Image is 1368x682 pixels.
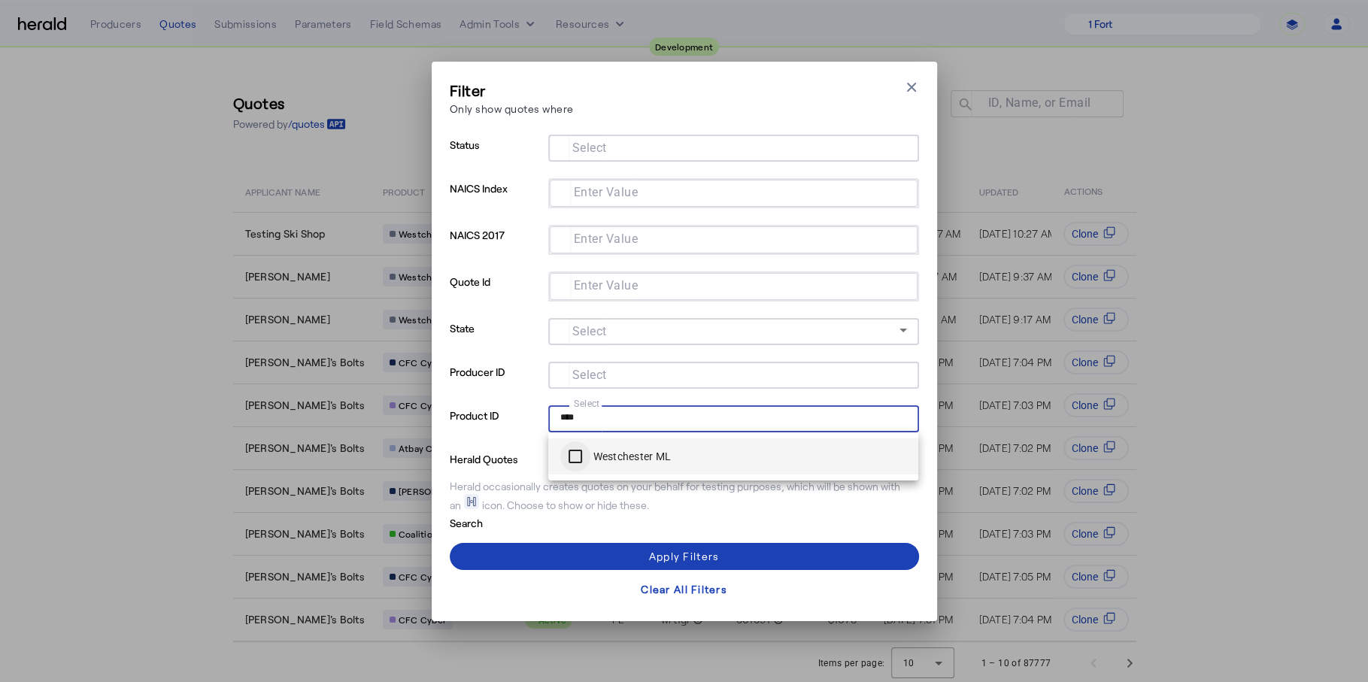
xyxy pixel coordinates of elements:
p: Only show quotes where [450,101,574,117]
mat-chip-grid: Selection [560,138,907,156]
div: Herald occasionally creates quotes on your behalf for testing purposes, which will be shown with ... [450,479,919,513]
mat-chip-grid: Selection [560,365,907,383]
mat-chip-grid: Selection [562,229,905,247]
p: NAICS Index [450,178,542,225]
h3: Filter [450,80,574,101]
button: Apply Filters [450,543,919,570]
mat-label: Select [572,140,607,154]
mat-label: Select [572,367,607,381]
mat-label: Enter Value [574,231,639,245]
p: State [450,318,542,362]
label: Westchester ML [590,449,672,464]
p: Status [450,135,542,178]
p: Search [450,513,567,531]
mat-label: Enter Value [574,184,639,199]
mat-label: Select [572,323,607,338]
p: Herald Quotes [450,449,567,467]
p: Product ID [450,405,542,449]
button: Clear All Filters [450,576,919,603]
p: NAICS 2017 [450,225,542,271]
mat-label: Select [574,398,600,408]
p: Quote Id [450,271,542,318]
mat-chip-grid: Selection [560,408,907,426]
p: Producer ID [450,362,542,405]
div: Clear All Filters [641,581,726,597]
div: Apply Filters [649,548,719,564]
mat-label: Enter Value [574,277,639,292]
mat-chip-grid: Selection [562,183,905,201]
mat-chip-grid: Selection [562,276,905,294]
